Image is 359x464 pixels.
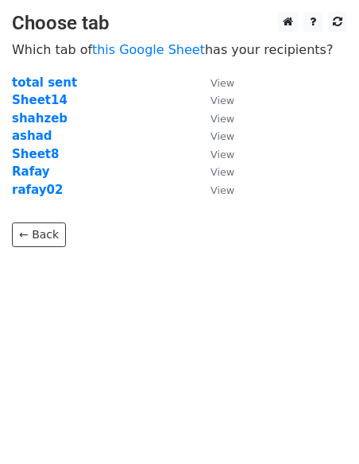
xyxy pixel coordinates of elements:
[195,183,234,197] a: View
[195,93,234,107] a: View
[195,111,234,126] a: View
[210,113,234,125] small: View
[12,164,50,179] a: Rafay
[12,129,52,143] a: ashad
[12,111,68,126] a: shahzeb
[210,77,234,89] small: View
[12,12,347,35] h3: Choose tab
[12,93,68,107] a: Sheet14
[210,166,234,178] small: View
[195,147,234,161] a: View
[12,147,59,161] a: Sheet8
[195,129,234,143] a: View
[195,164,234,179] a: View
[210,95,234,106] small: View
[195,75,234,90] a: View
[210,149,234,160] small: View
[12,183,63,197] a: rafay02
[210,130,234,142] small: View
[92,42,205,57] a: this Google Sheet
[12,41,347,58] p: Which tab of has your recipients?
[12,222,66,247] a: ← Back
[210,184,234,196] small: View
[12,75,77,90] a: total sent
